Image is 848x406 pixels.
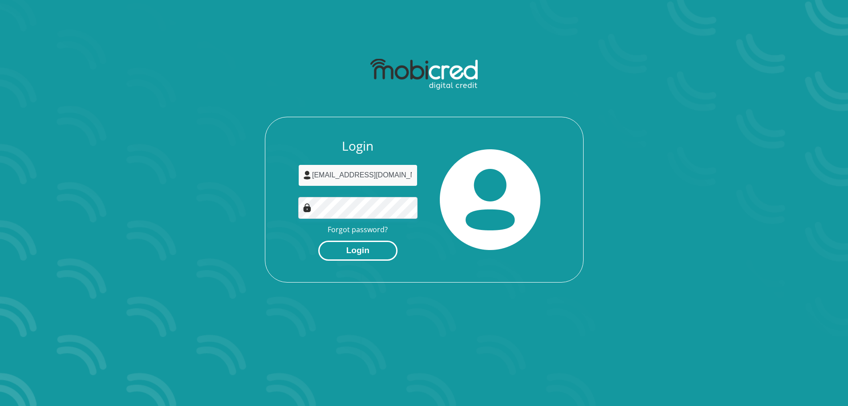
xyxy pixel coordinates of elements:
img: mobicred logo [370,59,478,90]
input: Username [298,164,418,186]
img: Image [303,203,312,212]
button: Login [318,241,398,261]
a: Forgot password? [328,225,388,234]
img: user-icon image [303,171,312,180]
h3: Login [298,139,418,154]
